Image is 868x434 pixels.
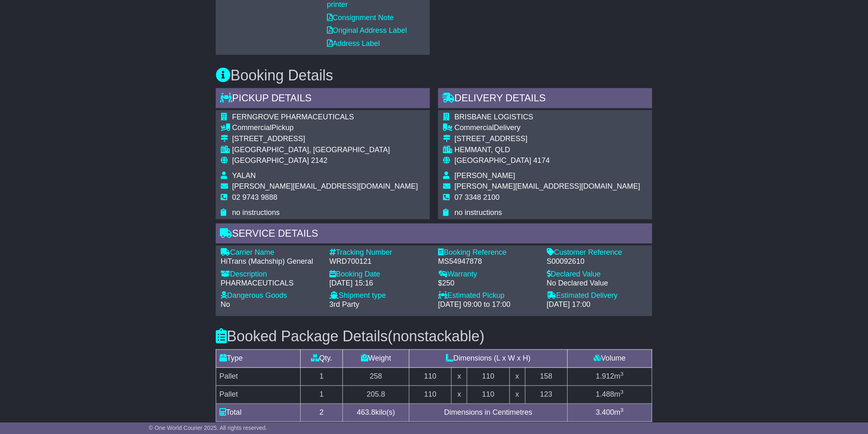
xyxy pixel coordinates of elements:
[438,270,539,279] div: Warranty
[216,67,652,84] h3: Booking Details
[329,279,430,288] div: [DATE] 15:16
[567,404,652,422] td: m
[596,409,614,417] span: 3.400
[327,26,407,34] a: Original Address Label
[216,368,301,386] td: Pallet
[216,88,430,110] div: Pickup Details
[311,156,327,164] span: 2142
[301,386,343,404] td: 1
[438,301,539,310] div: [DATE] 09:00 to 17:00
[547,257,647,266] div: S00092610
[455,135,640,144] div: [STREET_ADDRESS]
[409,368,452,386] td: 110
[567,350,652,368] td: Volume
[216,404,301,422] td: Total
[438,248,539,257] div: Booking Reference
[221,279,321,288] div: PHARMACEUTICALS
[455,146,640,155] div: HEMMANT, QLD
[329,257,430,266] div: WRD700121
[232,193,277,201] span: 02 9743 9888
[509,386,525,404] td: x
[455,113,533,121] span: BRISBANE LOGISTICS
[232,171,256,180] span: YALAN
[343,350,409,368] td: Weight
[221,301,230,309] span: No
[409,404,568,422] td: Dimensions in Centimetres
[438,257,539,266] div: MS54947878
[388,328,484,345] span: (nonstackable)
[232,123,272,132] span: Commercial
[455,193,500,201] span: 07 3348 2100
[621,371,624,377] sup: 3
[467,368,509,386] td: 110
[329,270,430,279] div: Booking Date
[329,248,430,257] div: Tracking Number
[221,292,321,301] div: Dangerous Goods
[232,182,418,190] span: [PERSON_NAME][EMAIL_ADDRESS][DOMAIN_NAME]
[467,386,509,404] td: 110
[567,386,652,404] td: m
[216,224,652,246] div: Service Details
[409,350,568,368] td: Dimensions (L x W x H)
[216,386,301,404] td: Pallet
[547,270,647,279] div: Declared Value
[621,389,624,395] sup: 3
[343,404,409,422] td: kilo(s)
[455,208,502,217] span: no instructions
[452,386,467,404] td: x
[343,386,409,404] td: 205.8
[509,368,525,386] td: x
[525,386,567,404] td: 123
[547,279,647,288] div: No Declared Value
[455,171,515,180] span: [PERSON_NAME]
[357,409,375,417] span: 463.8
[409,386,452,404] td: 110
[232,156,309,164] span: [GEOGRAPHIC_DATA]
[343,368,409,386] td: 258
[621,407,624,413] sup: 3
[455,182,640,190] span: [PERSON_NAME][EMAIL_ADDRESS][DOMAIN_NAME]
[567,368,652,386] td: m
[221,257,321,266] div: HiTrans (Machship) General
[438,292,539,301] div: Estimated Pickup
[438,279,539,288] div: $250
[327,39,380,48] a: Address Label
[232,146,418,155] div: [GEOGRAPHIC_DATA], [GEOGRAPHIC_DATA]
[455,123,494,132] span: Commercial
[533,156,550,164] span: 4174
[232,208,280,217] span: no instructions
[525,368,567,386] td: 158
[547,248,647,257] div: Customer Reference
[438,88,652,110] div: Delivery Details
[455,156,531,164] span: [GEOGRAPHIC_DATA]
[221,270,321,279] div: Description
[232,135,418,144] div: [STREET_ADDRESS]
[455,123,640,132] div: Delivery
[232,113,354,121] span: FERNGROVE PHARMACEUTICALS
[547,292,647,301] div: Estimated Delivery
[596,372,614,381] span: 1.912
[216,329,652,345] h3: Booked Package Details
[216,350,301,368] td: Type
[232,123,418,132] div: Pickup
[452,368,467,386] td: x
[221,248,321,257] div: Carrier Name
[327,14,394,22] a: Consignment Note
[301,368,343,386] td: 1
[329,301,359,309] span: 3rd Party
[547,301,647,310] div: [DATE] 17:00
[329,292,430,301] div: Shipment type
[596,391,614,399] span: 1.488
[301,404,343,422] td: 2
[301,350,343,368] td: Qty.
[149,425,267,431] span: © One World Courier 2025. All rights reserved.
